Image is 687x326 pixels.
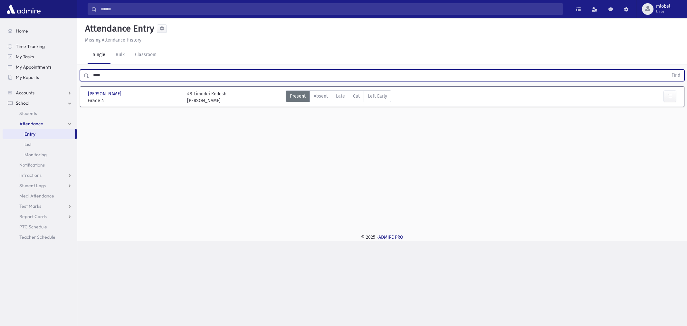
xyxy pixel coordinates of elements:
span: Cut [353,93,360,100]
a: Classroom [130,46,162,64]
a: Single [88,46,110,64]
a: ADMIRE PRO [378,235,403,240]
span: Absent [314,93,328,100]
a: Bulk [110,46,130,64]
a: Student Logs [3,180,77,191]
span: List [24,141,32,147]
span: Home [16,28,28,34]
a: Time Tracking [3,41,77,52]
span: Notifications [19,162,45,168]
span: My Appointments [16,64,52,70]
span: Test Marks [19,203,41,209]
a: Missing Attendance History [82,37,141,43]
a: My Reports [3,72,77,82]
a: Report Cards [3,211,77,222]
a: Students [3,108,77,119]
a: Infractions [3,170,77,180]
a: My Tasks [3,52,77,62]
a: Notifications [3,160,77,170]
img: AdmirePro [5,3,42,15]
a: Meal Attendance [3,191,77,201]
span: Teacher Schedule [19,234,55,240]
a: Entry [3,129,75,139]
span: Meal Attendance [19,193,54,199]
a: Test Marks [3,201,77,211]
a: Teacher Schedule [3,232,77,242]
u: Missing Attendance History [85,37,141,43]
a: School [3,98,77,108]
span: Monitoring [24,152,47,158]
span: My Tasks [16,54,34,60]
a: PTC Schedule [3,222,77,232]
span: Student Logs [19,183,46,188]
span: Late [336,93,345,100]
div: © 2025 - [88,234,677,241]
span: My Reports [16,74,39,80]
span: Students [19,110,37,116]
span: Left Early [368,93,387,100]
button: Find [668,70,684,81]
h5: Attendance Entry [82,23,154,34]
a: Monitoring [3,149,77,160]
a: List [3,139,77,149]
span: User [656,9,670,14]
span: Grade 4 [88,97,181,104]
span: Attendance [19,121,43,127]
span: Present [290,93,306,100]
a: My Appointments [3,62,77,72]
span: [PERSON_NAME] [88,91,123,97]
span: School [16,100,29,106]
div: 4B Limudei Kodesh [PERSON_NAME] [187,91,226,104]
span: Accounts [16,90,34,96]
input: Search [97,3,563,15]
div: AttTypes [286,91,391,104]
span: mlobel [656,4,670,9]
a: Accounts [3,88,77,98]
span: Report Cards [19,214,47,219]
a: Home [3,26,77,36]
span: Entry [24,131,35,137]
span: Infractions [19,172,42,178]
span: PTC Schedule [19,224,47,230]
a: Attendance [3,119,77,129]
span: Time Tracking [16,43,45,49]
